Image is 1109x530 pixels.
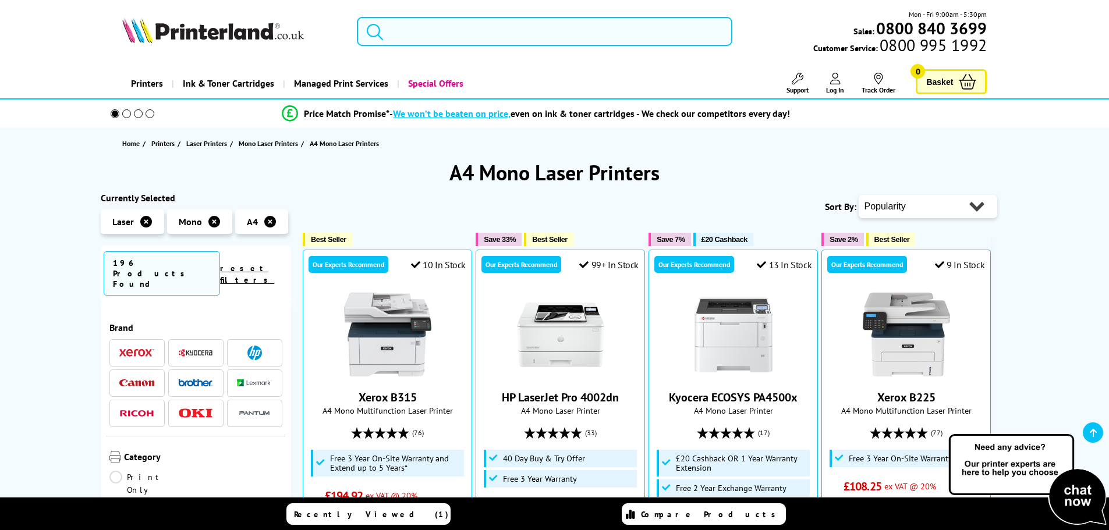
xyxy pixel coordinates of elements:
[104,251,221,296] span: 196 Products Found
[237,406,272,420] img: Pantum
[502,390,619,405] a: HP LaserJet Pro 4002dn
[862,73,895,94] a: Track Order
[237,376,272,390] a: Lexmark
[109,471,196,496] a: Print Only
[95,104,978,124] li: modal_Promise
[690,369,777,380] a: Kyocera ECOSYS PA4500x
[119,376,154,390] a: Canon
[585,422,597,444] span: (33)
[828,405,984,416] span: A4 Mono Multifunction Laser Printer
[517,291,604,378] img: HP LaserJet Pro 4002dn
[101,159,1009,186] h1: A4 Mono Laser Printers
[119,406,154,421] a: Ricoh
[786,86,809,94] span: Support
[649,233,690,246] button: Save 7%
[151,137,175,150] span: Printers
[676,454,807,472] span: £20 Cashback OR 1 Year Warranty Extension
[654,256,734,273] div: Our Experts Recommend
[122,137,143,150] a: Home
[237,379,272,386] img: Lexmark
[909,9,987,20] span: Mon - Fri 9:00am - 5:30pm
[676,483,786,493] span: Free 2 Year Exchange Warranty
[926,74,953,90] span: Basket
[579,259,639,271] div: 99+ In Stock
[311,235,346,244] span: Best Seller
[935,259,985,271] div: 9 In Stock
[294,509,449,520] span: Recently Viewed (1)
[247,216,258,227] span: A4
[827,256,907,273] div: Our Experts Recommend
[758,422,770,444] span: (17)
[119,379,154,387] img: Canon
[393,108,511,119] span: We won’t be beaten on price,
[344,291,431,378] img: Xerox B315
[878,40,987,51] span: 0800 995 1992
[247,346,262,360] img: HP
[641,509,782,520] span: Compare Products
[524,233,573,246] button: Best Seller
[657,235,685,244] span: Save 7%
[484,235,516,244] span: Save 33%
[286,503,451,525] a: Recently Viewed (1)
[826,86,844,94] span: Log In
[866,233,916,246] button: Best Seller
[310,139,379,148] span: A4 Mono Laser Printers
[532,235,568,244] span: Best Seller
[283,69,397,98] a: Managed Print Services
[186,137,230,150] a: Laser Printers
[877,390,936,405] a: Xerox B225
[237,406,272,421] a: Pantum
[786,73,809,94] a: Support
[863,291,950,378] img: Xerox B225
[220,263,274,285] a: reset filters
[178,348,213,357] img: Kyocera
[397,69,472,98] a: Special Offers
[844,479,881,494] span: £108.25
[701,235,747,244] span: £20 Cashback
[330,454,462,472] span: Free 3 Year On-Site Warranty and Extend up to 5 Years*
[884,481,936,492] span: ex VAT @ 20%
[172,69,283,98] a: Ink & Toner Cartridges
[325,488,363,503] span: £194.92
[412,422,424,444] span: (76)
[309,405,466,416] span: A4 Mono Multifunction Laser Printer
[119,410,154,417] img: Ricoh
[517,369,604,380] a: HP LaserJet Pro 4002dn
[122,69,172,98] a: Printers
[109,451,121,463] img: Category
[874,23,987,34] a: 0800 840 3699
[910,64,925,79] span: 0
[622,503,786,525] a: Compare Products
[849,454,955,463] span: Free 3 Year On-Site Warranty*
[655,405,812,416] span: A4 Mono Laser Printer
[669,390,798,405] a: Kyocera ECOSYS PA4500x
[874,235,910,244] span: Best Seller
[826,73,844,94] a: Log In
[344,369,431,380] a: Xerox B315
[101,192,292,204] div: Currently Selected
[178,346,213,360] a: Kyocera
[309,256,388,273] div: Our Experts Recommend
[825,201,856,212] span: Sort By:
[830,235,858,244] span: Save 2%
[303,233,352,246] button: Best Seller
[112,216,134,227] span: Laser
[503,474,577,483] span: Free 3 Year Warranty
[366,490,417,501] span: ex VAT @ 20%
[916,69,987,94] a: Basket 0
[813,40,987,54] span: Customer Service:
[124,451,283,465] span: Category
[186,137,227,150] span: Laser Printers
[239,137,301,150] a: Mono Laser Printers
[693,233,753,246] button: £20 Cashback
[476,233,522,246] button: Save 33%
[884,496,910,507] span: inc VAT
[122,17,343,45] a: Printerland Logo
[119,348,154,357] img: Xerox
[844,494,881,509] span: £129.90
[757,259,812,271] div: 13 In Stock
[119,346,154,360] a: Xerox
[109,322,283,333] span: Brand
[239,137,298,150] span: Mono Laser Printers
[178,379,213,387] img: Brother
